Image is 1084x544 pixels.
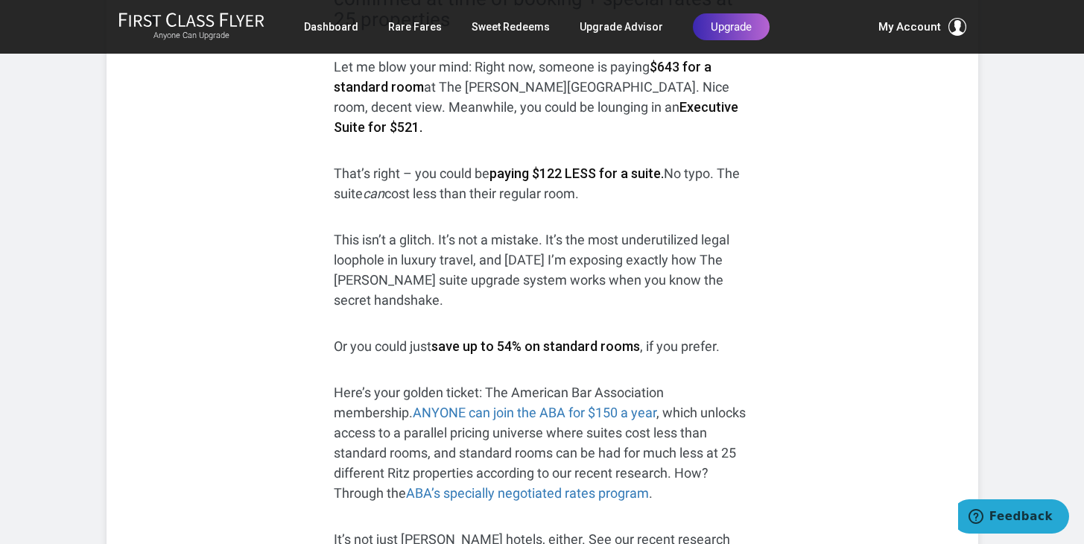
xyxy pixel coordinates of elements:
[693,13,770,40] a: Upgrade
[878,18,941,36] span: My Account
[334,99,738,135] strong: Executive Suite for $521.
[334,336,751,356] p: Or you could just , if you prefer.
[118,31,264,41] small: Anyone Can Upgrade
[413,405,656,420] a: ANYONE can join the ABA for $150 a year
[363,186,384,201] em: can
[334,163,751,203] p: That’s right – you could be No typo. The suite cost less than their regular room.
[334,230,751,310] p: This isn’t a glitch. It’s not a mistake. It’s the most underutilized legal loophole in luxury tra...
[334,382,751,503] p: Here’s your golden ticket: The American Bar Association membership. , which unlocks access to a p...
[489,165,664,181] strong: paying $122 LESS for a suite.
[388,13,442,40] a: Rare Fares
[472,13,550,40] a: Sweet Redeems
[304,13,358,40] a: Dashboard
[431,338,640,354] strong: save up to 54% on standard rooms
[878,18,966,36] button: My Account
[958,499,1069,537] iframe: Opens a widget where you can find more information
[334,57,751,137] p: Let me blow your mind: Right now, someone is paying at The [PERSON_NAME][GEOGRAPHIC_DATA]. Nice r...
[580,13,663,40] a: Upgrade Advisor
[334,59,711,95] strong: $643 for a standard room
[118,12,264,28] img: First Class Flyer
[406,485,649,501] a: ABA’s specially negotiated rates program
[118,12,264,42] a: First Class FlyerAnyone Can Upgrade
